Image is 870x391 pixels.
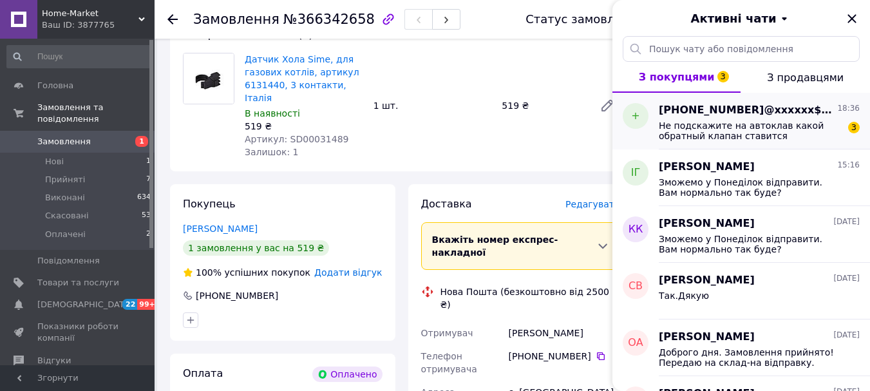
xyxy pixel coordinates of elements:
span: Зможемо у Понеділок відправити. Вам нормально так буде? [659,177,842,198]
span: 18:36 [837,103,860,114]
span: Замовлення [193,12,279,27]
span: Залишок: 1 [245,147,299,157]
div: Повернутися назад [167,13,178,26]
button: З покупцями3 [612,62,741,93]
span: 7 [146,174,151,186]
span: 99+ [137,299,158,310]
div: 1 замовлення у вас на 519 ₴ [183,240,329,256]
span: 634 [137,192,151,204]
span: 15:16 [837,160,860,171]
a: Редагувати [594,93,620,119]
span: 1 [135,136,148,147]
span: Повідомлення [37,255,100,267]
div: Нова Пошта (безкоштовно від 2500 ₴) [437,285,624,311]
button: КК[PERSON_NAME][DATE]Зможемо у Понеділок відправити. Вам нормально так буде? [612,206,870,263]
span: Додати відгук [314,267,382,278]
span: Отримувач [421,328,473,338]
span: 1 [146,156,151,167]
span: 3 [848,122,860,133]
button: Закрити [844,11,860,26]
div: 519 ₴ [245,120,363,133]
div: [PHONE_NUMBER] [194,289,279,302]
span: [DATE] [833,216,860,227]
button: ІГ[PERSON_NAME]15:16Зможемо у Понеділок відправити. Вам нормально так буде? [612,149,870,206]
span: [PHONE_NUMBER]@xxxxxx$.com [659,103,835,118]
div: успішних покупок [183,266,310,279]
span: Не подскажите на автоклав какой обратный клапан ставится [659,120,842,141]
span: №366342658 [283,12,375,27]
span: Прийняті [45,174,85,186]
button: +[PHONE_NUMBER]@xxxxxx$.com18:36Не подскажите на автоклав какой обратный клапан ставится3 [612,93,870,149]
span: + [631,109,639,124]
span: Телефон отримувача [421,351,477,374]
span: Зможемо у Понеділок відправити. Вам нормально так буде? [659,234,842,254]
span: [DEMOGRAPHIC_DATA] [37,299,133,310]
span: Товари в замовленні (1) [183,28,313,41]
span: З покупцями [639,71,715,83]
span: 100% [196,267,222,278]
span: Так.Дякую [659,291,709,301]
span: Показники роботи компанії [37,321,119,344]
button: ОА[PERSON_NAME][DATE]Доброго дня. Замовлення прийнято! Передаю на склад-на відправку. Гарного дня! [612,319,870,376]
span: КК [629,222,643,237]
div: 519 ₴ [496,97,589,115]
span: [PERSON_NAME] [659,273,755,288]
span: Замовлення та повідомлення [37,102,155,125]
div: [PERSON_NAME] [506,321,623,345]
span: [PERSON_NAME] [659,216,755,231]
span: СВ [629,279,643,294]
span: 2 [146,229,151,240]
span: Активні чати [690,10,776,27]
input: Пошук [6,45,152,68]
span: Нові [45,156,64,167]
span: В наявності [245,108,300,119]
span: Товари та послуги [37,277,119,289]
span: Доброго дня. Замовлення прийнято! Передаю на склад-на відправку. Гарного дня! [659,347,842,368]
span: Скасовані [45,210,89,222]
span: [PERSON_NAME] [659,160,755,175]
div: Ваш ID: 3877765 [42,19,155,31]
img: Датчик Хола Sime, для газових котлів, артикул 6131440, 3 контакти, Італія [184,53,234,104]
span: Доставка [421,198,472,210]
span: Артикул: SD00031489 [245,134,349,144]
span: [DATE] [833,273,860,284]
span: ОА [628,336,643,350]
input: Пошук чату або повідомлення [623,36,860,62]
span: [PERSON_NAME] [659,330,755,345]
span: Головна [37,80,73,91]
div: 1 шт. [368,97,497,115]
span: [DATE] [833,330,860,341]
span: Вкажіть номер експрес-накладної [432,234,558,258]
div: Статус замовлення [525,13,644,26]
div: Оплачено [312,367,382,382]
button: СВ[PERSON_NAME][DATE]Так.Дякую [612,263,870,319]
span: Оплата [183,367,223,379]
span: 22 [122,299,137,310]
span: З продавцями [767,72,844,84]
button: З продавцями [741,62,870,93]
span: 53 [142,210,151,222]
a: [PERSON_NAME] [183,224,258,234]
span: Home-Market [42,8,138,19]
button: Активні чати [648,10,834,27]
span: Покупець [183,198,236,210]
span: Замовлення [37,136,91,148]
span: Відгуки [37,355,71,367]
div: [PHONE_NUMBER] [509,350,620,363]
span: Редагувати [565,199,620,209]
span: Виконані [45,192,85,204]
span: ІГ [631,166,640,180]
span: Оплачені [45,229,86,240]
span: 3 [717,71,729,82]
a: Датчик Хола Sime, для газових котлів, артикул 6131440, 3 контакти, Італія [245,54,359,103]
